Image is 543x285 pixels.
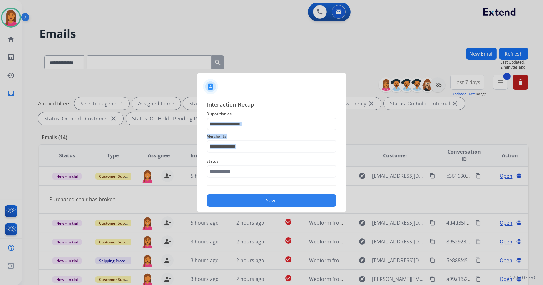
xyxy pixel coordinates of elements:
[207,110,336,118] span: Disposition as
[203,79,218,94] img: contactIcon
[207,194,336,207] button: Save
[207,133,336,140] span: Merchants
[508,274,537,281] p: 0.20.1027RC
[207,158,336,165] span: Status
[207,100,336,110] span: Interaction Recap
